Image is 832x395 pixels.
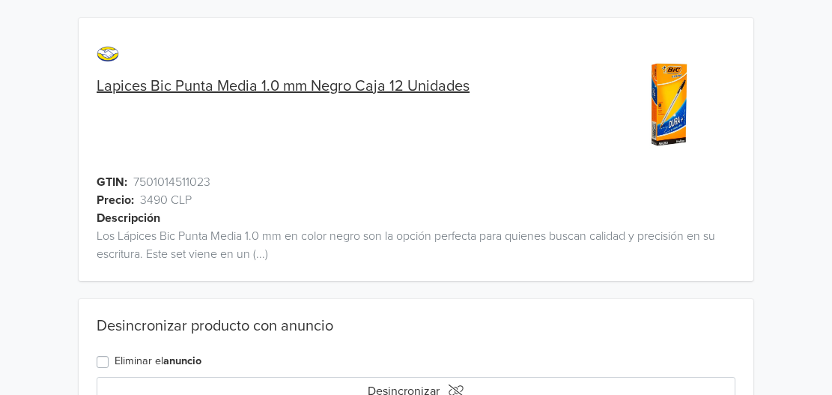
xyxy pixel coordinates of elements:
img: product_image [613,48,726,161]
span: GTIN: [97,173,127,191]
span: 7501014511023 [133,173,210,191]
div: Descripción [97,209,771,227]
label: Eliminar el [115,353,201,370]
a: Lapices Bic Punta Media 1.0 mm Negro Caja 12 Unidades [97,77,470,95]
span: 3490 CLP [140,191,192,209]
a: anuncio [163,355,201,367]
div: Los Lápices Bic Punta Media 1.0 mm en color negro son la opción perfecta para quienes buscan cali... [79,227,753,263]
div: Desincronizar producto con anuncio [97,317,735,335]
span: Precio: [97,191,134,209]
